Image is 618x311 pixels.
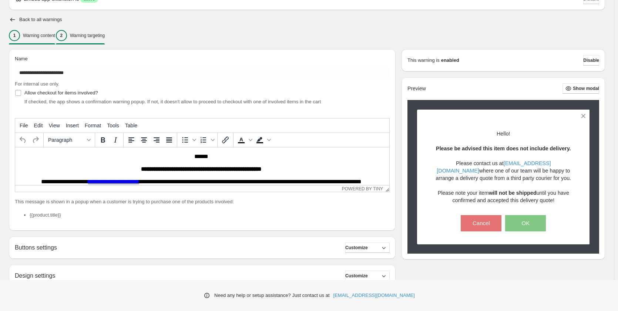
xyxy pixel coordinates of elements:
div: Numbered list [197,134,216,146]
div: Bullet list [179,134,197,146]
span: File [20,123,28,128]
a: Powered by Tiny [342,186,383,191]
h2: Preview [407,86,426,92]
span: Table [125,123,137,128]
button: Undo [17,134,29,146]
button: Insert/edit link [219,134,232,146]
h2: Back to all warnings [19,17,62,23]
span: Paragraph [48,137,84,143]
p: Hello! Please contact us at where one of our team will be happy to arrange a delivery quote from ... [430,130,577,204]
span: Show modal [573,86,599,91]
span: Format [85,123,101,128]
button: Formats [45,134,93,146]
span: Customize [345,273,368,279]
button: Redo [29,134,42,146]
button: Customize [345,243,390,253]
h2: Design settings [15,272,55,279]
span: If checked, the app shows a confirmation warning popup. If not, it doesn't allow to proceed to ch... [24,99,321,104]
button: Align center [138,134,150,146]
span: Allow checkout for items involved? [24,90,98,96]
div: Text color [235,134,253,146]
button: Customize [345,271,390,281]
a: [EMAIL_ADDRESS][DOMAIN_NAME] [333,292,415,299]
div: 1 [9,30,20,41]
span: Edit [34,123,43,128]
h2: Buttons settings [15,244,57,251]
strong: enabled [441,57,459,64]
span: For internal use only. [15,81,59,87]
span: Insert [66,123,79,128]
button: 2Warning targeting [56,28,105,43]
button: OK [505,215,546,231]
button: Bold [97,134,109,146]
button: Justify [163,134,175,146]
span: Tools [107,123,119,128]
button: Cancel [461,215,501,231]
p: This message is shown in a popup when a customer is trying to purchase one of the products involved: [15,198,390,205]
button: Align right [150,134,163,146]
strong: will not be shipped [489,190,537,196]
span: Disable [583,57,599,63]
p: This warning is [407,57,440,64]
p: Warning targeting [70,33,105,39]
iframe: Rich Text Area [15,147,389,185]
span: View [49,123,60,128]
button: Show modal [562,83,599,94]
body: Rich Text Area. Press ALT-0 for help. [3,6,371,53]
li: {{product.title}} [30,211,390,219]
button: Align left [125,134,138,146]
div: Resize [383,185,389,192]
p: Warning content [23,33,55,39]
span: Name [15,56,28,61]
button: Disable [583,55,599,66]
button: Italic [109,134,122,146]
div: Background color [253,134,272,146]
span: Customize [345,245,368,251]
strong: Please be advised this item does not include delivery. [436,146,571,151]
div: 2 [56,30,67,41]
button: 1Warning content [9,28,55,43]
